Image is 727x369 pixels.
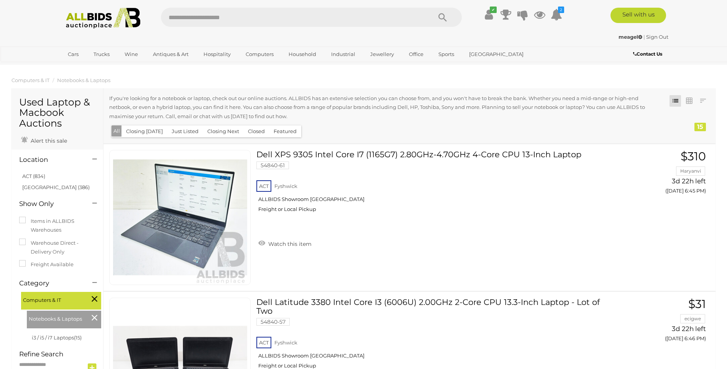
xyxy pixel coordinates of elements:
[19,200,81,208] h4: Show Only
[433,48,459,61] a: Sports
[19,351,101,358] h4: Refine Search
[619,150,708,198] a: $310 Haryanvi 3d 22h left ([DATE] 6:45 PM)
[551,8,562,21] a: 2
[29,313,86,323] span: Notebooks & Laptops
[633,51,662,57] b: Contact Us
[62,8,145,29] img: Allbids.com.au
[558,7,564,13] i: 2
[256,237,313,249] a: Watch this item
[694,123,706,131] div: 15
[633,50,664,58] a: Contact Us
[19,97,95,129] h1: Used Laptop & Macbook Auctions
[19,260,74,269] label: Freight Available
[269,125,301,137] button: Featured
[113,150,247,285] img: 54840-61a.jpg
[464,48,528,61] a: [GEOGRAPHIC_DATA]
[109,94,660,123] div: If you're looking for a notebook or laptop, check out our online auctions. ALLBIDS has an extensi...
[241,48,279,61] a: Computers
[266,241,312,247] span: Watch this item
[284,48,321,61] a: Household
[19,217,95,235] label: Items in ALLBIDS Warehouses
[199,48,236,61] a: Hospitality
[121,125,167,137] button: Closing [DATE]
[365,48,399,61] a: Jewellery
[19,156,81,163] h4: Location
[610,8,666,23] a: Sell with us
[326,48,360,61] a: Industrial
[404,48,428,61] a: Office
[490,7,497,13] i: ✔
[57,77,110,83] a: Notebooks & Laptops
[19,134,69,146] a: Alert this sale
[22,184,90,190] a: [GEOGRAPHIC_DATA] (386)
[262,150,608,218] a: Dell XPS 9305 Intel Core I7 (1165G7) 2.80GHz-4.70GHz 4-Core CPU 13-Inch Laptop 54840-61 ACT Fyshw...
[148,48,194,61] a: Antiques & Art
[19,239,95,257] label: Warehouse Direct - Delivery Only
[32,334,82,341] a: i3 / i5 / i7 Laptops(15)
[89,48,115,61] a: Trucks
[74,334,82,341] span: (15)
[63,48,84,61] a: Cars
[688,297,706,311] span: $31
[23,294,80,305] span: Computers & IT
[19,280,81,287] h4: Category
[203,125,244,137] button: Closing Next
[112,125,122,137] button: All
[619,34,642,40] strong: meagel
[11,77,49,83] a: Computers & IT
[483,8,495,21] a: ✔
[681,149,706,163] span: $310
[619,298,708,346] a: $31 ecigwe 3d 22h left ([DATE] 6:46 PM)
[423,8,462,27] button: Search
[167,125,203,137] button: Just Listed
[22,173,45,179] a: ACT (834)
[646,34,668,40] a: Sign Out
[120,48,143,61] a: Wine
[619,34,643,40] a: meagel
[243,125,269,137] button: Closed
[29,137,67,144] span: Alert this sale
[643,34,645,40] span: |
